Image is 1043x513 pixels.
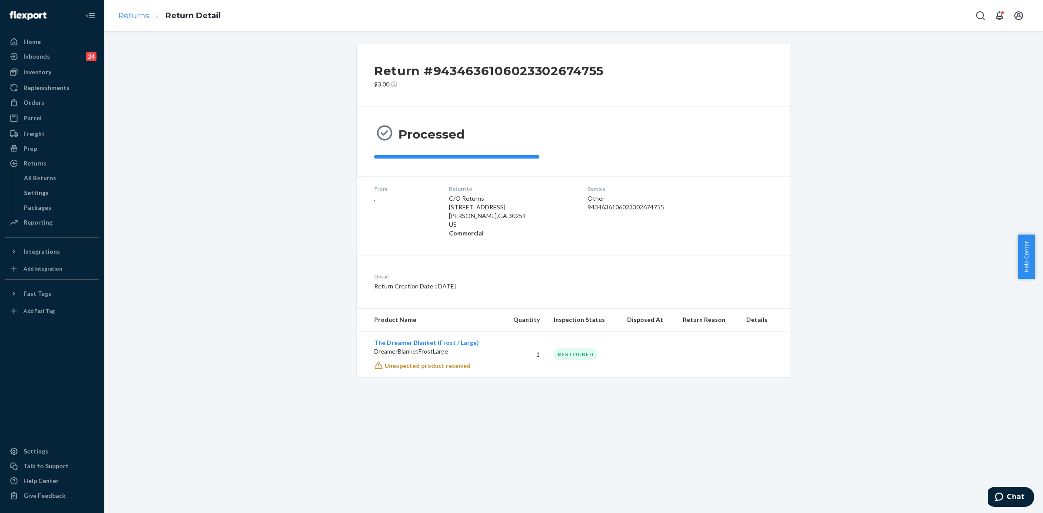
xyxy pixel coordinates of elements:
div: Talk to Support [23,462,69,470]
th: Return Reason [676,308,739,331]
button: Open Search Box [972,7,989,24]
td: 1 [502,331,547,377]
iframe: Opens a widget where you can chat to one of our agents [988,487,1034,509]
div: Orders [23,98,44,107]
ol: breadcrumbs [111,3,228,29]
button: Open account menu [1010,7,1027,24]
div: Reporting [23,218,53,227]
strong: Commercial [449,229,484,237]
a: Prep [5,142,99,156]
a: Reporting [5,215,99,229]
a: Parcel [5,111,99,125]
a: Orders [5,96,99,109]
div: Add Fast Tag [23,307,55,314]
div: Settings [24,189,49,197]
a: Home [5,35,99,49]
dt: Service [588,185,712,192]
div: Home [23,37,41,46]
p: C/O Returns [449,194,574,203]
th: Product Name [357,308,502,331]
span: Other [588,195,605,202]
div: Inbounds [23,52,50,61]
a: Add Fast Tag [5,304,99,318]
button: Fast Tags [5,287,99,301]
a: Freight [5,127,99,141]
th: Details [739,308,791,331]
div: Freight [23,129,45,138]
button: Give Feedback [5,489,99,503]
span: , [374,195,375,202]
p: [PERSON_NAME] , GA 30259 [449,212,574,220]
button: Integrations [5,245,99,258]
img: Flexport logo [10,11,47,20]
button: Close Navigation [82,7,99,24]
th: Quantity [502,308,547,331]
dt: From [374,185,435,192]
a: Returns [5,156,99,170]
p: [STREET_ADDRESS] [449,203,574,212]
p: $3.00 [374,80,604,89]
th: Inspection Status [547,308,620,331]
div: 24 [86,52,96,61]
span: Unexpected product received [385,362,471,369]
button: Talk to Support [5,459,99,473]
a: Inventory [5,65,99,79]
div: Give Feedback [23,491,66,500]
p: Return Creation Date : [DATE] [374,282,615,291]
a: Returns [118,11,149,20]
div: Fast Tags [23,289,51,298]
div: All Returns [24,174,56,182]
div: RESTOCKED [554,348,598,360]
div: Settings [23,447,48,456]
h2: Return #9434636106023302674755 [374,62,604,80]
div: Returns [23,159,47,168]
div: Replenishments [23,83,70,92]
div: Integrations [23,247,60,256]
a: The Dreamer Blanket (Frost / Large) [374,339,479,346]
div: Add Integration [23,265,62,272]
div: Parcel [23,114,42,122]
div: Help Center [23,477,59,485]
a: Packages [20,201,100,215]
a: Help Center [5,474,99,488]
p: US [449,220,574,229]
a: Return Detail [166,11,221,20]
button: Help Center [1018,235,1035,279]
p: DreamerBlanketFrostLarge [374,347,495,356]
th: Disposed At [620,308,676,331]
div: Prep [23,144,37,153]
a: All Returns [20,171,100,185]
a: Settings [5,444,99,458]
h3: Processed [399,126,465,142]
div: 9434636106023302674755 [588,203,712,212]
a: Settings [20,186,100,200]
a: Replenishments [5,81,99,95]
a: Inbounds24 [5,50,99,63]
a: Add Integration [5,262,99,276]
dt: Return to [449,185,574,192]
dt: Detail [374,273,615,280]
button: Open notifications [991,7,1008,24]
div: Inventory [23,68,51,76]
div: Packages [24,203,51,212]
